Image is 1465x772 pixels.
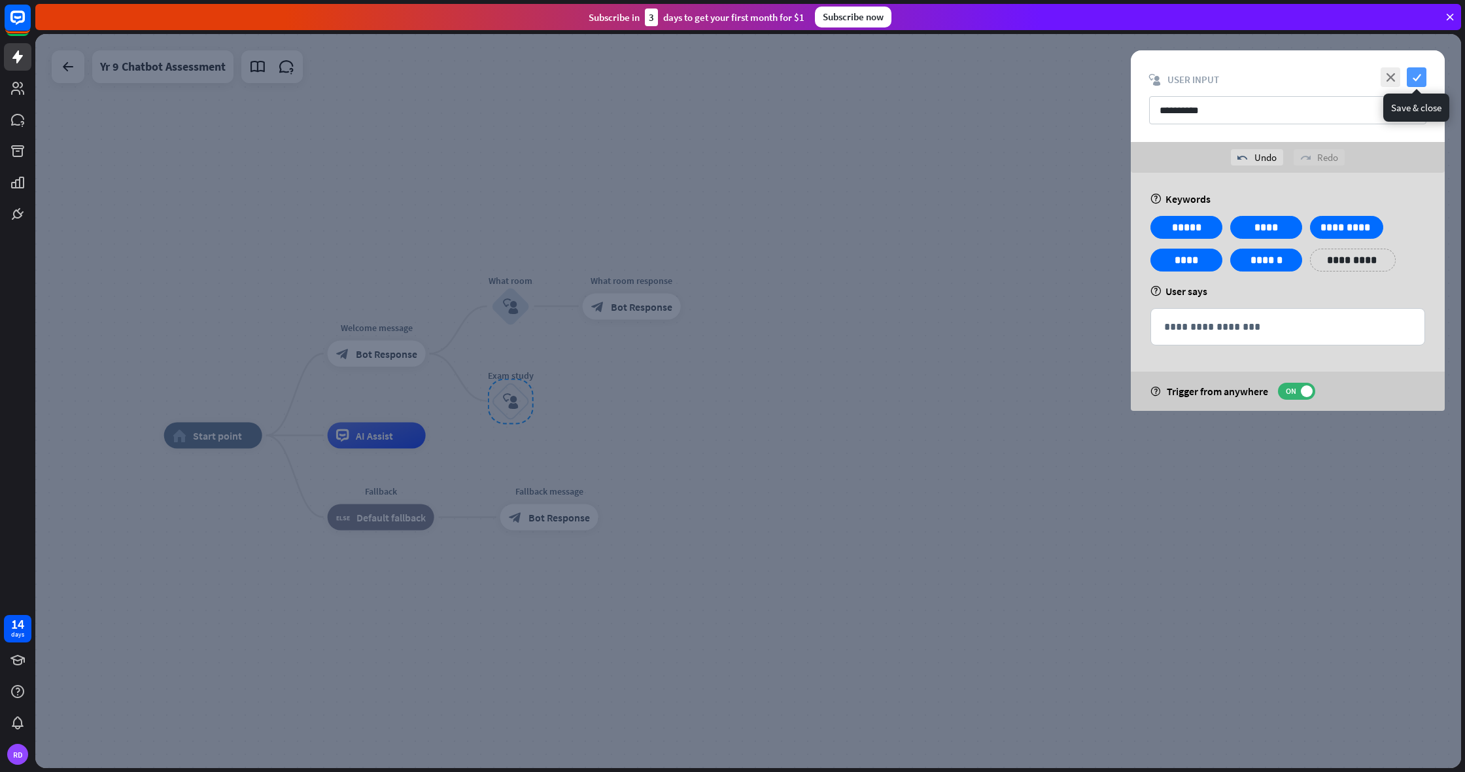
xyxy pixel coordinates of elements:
div: 14 [11,618,24,630]
i: help [1150,387,1160,396]
i: check [1407,67,1426,87]
button: Open LiveChat chat widget [10,5,50,44]
div: RD [7,744,28,765]
div: Undo [1231,149,1283,166]
div: 3 [645,9,658,26]
div: User says [1150,285,1425,298]
span: ON [1281,386,1301,396]
span: User Input [1167,73,1219,86]
a: 14 days [4,615,31,642]
span: Trigger from anywhere [1167,385,1268,398]
i: help [1150,286,1162,296]
i: help [1150,194,1162,204]
i: close [1381,67,1400,87]
div: Redo [1294,149,1345,166]
div: Subscribe in days to get your first month for $1 [589,9,804,26]
i: block_user_input [1149,74,1161,86]
i: undo [1237,152,1248,163]
div: Keywords [1150,192,1425,205]
div: days [11,630,24,639]
div: Subscribe now [815,7,891,27]
i: redo [1300,152,1311,163]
